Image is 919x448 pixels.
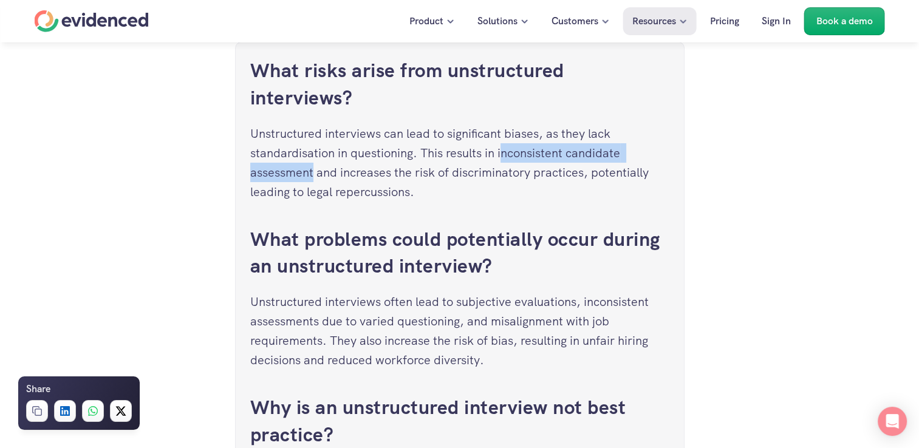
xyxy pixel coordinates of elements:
h6: Share [26,381,50,397]
a: Home [35,10,149,32]
a: Book a demo [804,7,885,35]
div: Open Intercom Messenger [878,407,907,436]
a: Sign In [753,7,800,35]
p: Customers [552,13,598,29]
a: Pricing [701,7,748,35]
p: Unstructured interviews can lead to significant biases, as they lack standardisation in questioni... [250,124,669,202]
p: Unstructured interviews often lead to subjective evaluations, inconsistent assessments due to var... [250,292,669,370]
p: Book a demo [816,13,873,29]
p: Sign In [762,13,791,29]
a: What risks arise from unstructured interviews? [250,58,570,110]
p: Resources [632,13,676,29]
p: Pricing [710,13,739,29]
p: Solutions [477,13,518,29]
p: Product [409,13,443,29]
a: Why is an unstructured interview not best practice? [250,395,631,447]
a: What problems could potentially occur during an unstructured interview? [250,226,666,279]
